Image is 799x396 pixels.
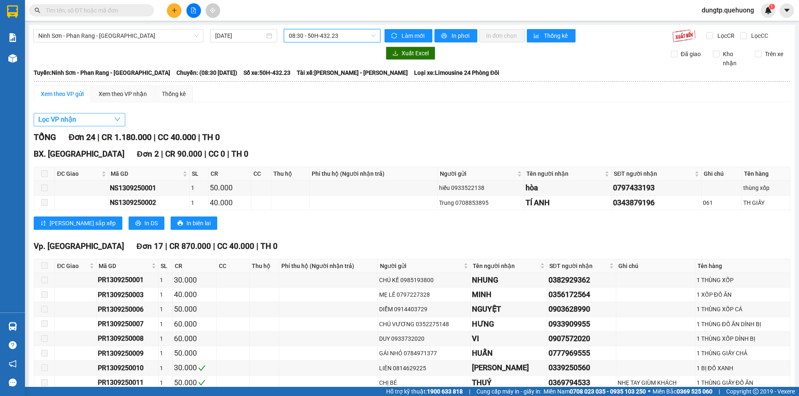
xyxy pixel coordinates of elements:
button: In đơn chọn [479,29,525,42]
input: 13/09/2025 [215,31,265,40]
div: 1 BỊ ĐỒ XANH [697,364,789,373]
div: 0797433193 [613,182,700,194]
span: caret-down [783,7,791,14]
th: CC [251,167,271,181]
span: SĐT người nhận [549,261,608,271]
div: 60.000 [174,333,215,344]
span: Đã giao [677,49,704,59]
td: THUÝ [471,376,547,390]
div: Trung 0708853895 [439,198,523,207]
div: 0356172564 [548,289,615,300]
div: 50.000 [174,347,215,359]
div: CHỊ BÉ [379,378,469,387]
div: TH GIẤY [743,198,789,207]
div: 1 [160,378,171,387]
span: CR 870.000 [169,241,211,251]
span: check [198,364,206,372]
div: Thống kê [162,89,186,98]
div: 1 [160,275,171,285]
span: 1 [770,4,773,10]
span: | [719,387,720,396]
button: plus [167,3,181,18]
span: printer [177,220,183,227]
span: bar-chart [533,33,541,39]
span: question-circle [9,341,17,349]
span: copyright [753,389,759,394]
td: 0369794533 [547,376,616,390]
div: 30.000 [174,274,215,286]
span: [PERSON_NAME] sắp xếp [50,219,116,228]
div: 1 [191,198,207,207]
td: PR1309250009 [97,346,159,361]
div: PR1309250007 [98,319,157,329]
div: NS1309250002 [110,197,188,208]
span: | [165,241,167,251]
div: 40.000 [174,289,215,300]
span: Miền Nam [543,387,646,396]
td: 0797433193 [612,181,701,195]
span: dungtp.quehuong [695,5,761,15]
div: 50.000 [210,182,250,194]
div: DIỄM 0914403729 [379,305,469,314]
th: Thu hộ [271,167,310,181]
span: | [154,132,156,142]
td: NS1309250002 [109,196,190,210]
span: Xuất Excel [402,49,429,58]
span: Vp. [GEOGRAPHIC_DATA] [34,241,124,251]
th: Phí thu hộ (Người nhận trả) [279,259,378,273]
div: 1 THÙNG XỐP CÁ [697,305,789,314]
span: Tên người nhận [526,169,603,178]
th: CC [217,259,250,273]
button: printerIn biên lai [171,216,217,230]
div: 0777969555 [548,347,615,359]
div: HUẤN [472,347,546,359]
span: | [213,241,215,251]
span: Loại xe: Limousine 24 Phòng Đôi [414,68,499,77]
span: Chuyến: (08:30 [DATE]) [176,68,237,77]
td: PR1309250011 [97,376,159,390]
div: 0339250560 [548,362,615,374]
button: Lọc VP nhận [34,113,125,126]
div: THUÝ [472,377,546,389]
td: HUẤN [471,346,547,361]
td: hòa [524,181,612,195]
span: printer [441,33,448,39]
div: 1 THÙNG GIẤY ĐỒ ĂN [697,378,789,387]
div: LIÊN 0814629225 [379,364,469,373]
div: Xem theo VP nhận [99,89,147,98]
td: 0933909955 [547,317,616,332]
span: Làm mới [402,31,426,40]
td: NHUNG [471,273,547,288]
span: plus [171,7,177,13]
div: thùng xốp [743,183,789,192]
td: 0382929362 [547,273,616,288]
div: 0933909955 [548,318,615,330]
td: 0339250560 [547,361,616,375]
th: CR [173,259,217,273]
span: down [114,116,121,123]
div: NHUNG [472,274,546,286]
button: downloadXuất Excel [386,47,435,60]
span: Kho nhận [720,49,749,68]
strong: 0708 023 035 - 0935 103 250 [570,388,646,395]
span: Đơn 17 [136,241,163,251]
td: MINH [471,288,547,302]
th: Ghi chú [702,167,742,181]
strong: 1900 633 818 [427,388,463,395]
td: 0907572020 [547,332,616,346]
span: | [227,149,229,159]
div: 061 [703,198,741,207]
th: Phí thu hộ (Người nhận trả) [310,167,438,181]
span: Lọc VP nhận [38,114,76,125]
div: Xem theo VP gửi [41,89,84,98]
span: check [198,379,206,386]
th: SL [159,259,173,273]
div: 0382929362 [548,274,615,286]
div: PR1309250006 [98,304,157,315]
td: PR1309250006 [97,302,159,317]
span: | [97,132,99,142]
span: CR 1.180.000 [102,132,151,142]
td: 0777969555 [547,346,616,361]
b: Tuyến: Ninh Sơn - Phan Rang - [GEOGRAPHIC_DATA] [34,69,170,76]
div: [PERSON_NAME] [472,362,546,374]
